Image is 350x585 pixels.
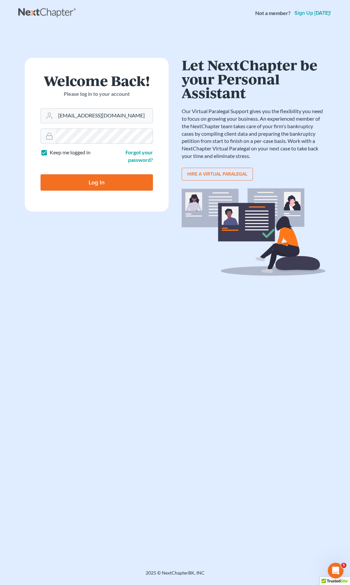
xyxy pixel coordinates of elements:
[182,58,325,100] h1: Let NextChapter be your Personal Assistant
[41,74,153,88] h1: Welcome Back!
[328,563,343,578] iframe: Intercom live chat
[182,188,325,276] img: virtual_paralegal_bg-b12c8cf30858a2b2c02ea913d52db5c468ecc422855d04272ea22d19010d70dc.svg
[18,570,332,581] div: 2025 © NextChapterBK, INC
[125,149,153,163] a: Forgot your password?
[341,563,346,568] span: 5
[50,149,91,156] label: Keep me logged in
[255,9,291,17] strong: Not a member?
[56,109,153,123] input: Email Address
[41,90,153,98] p: Please log in to your account
[293,10,332,16] a: Sign up [DATE]!
[41,174,153,191] input: Log In
[182,108,325,160] p: Our Virtual Paralegal Support gives you the flexibility you need to focus on growing your busines...
[182,168,253,181] a: Hire a virtual paralegal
